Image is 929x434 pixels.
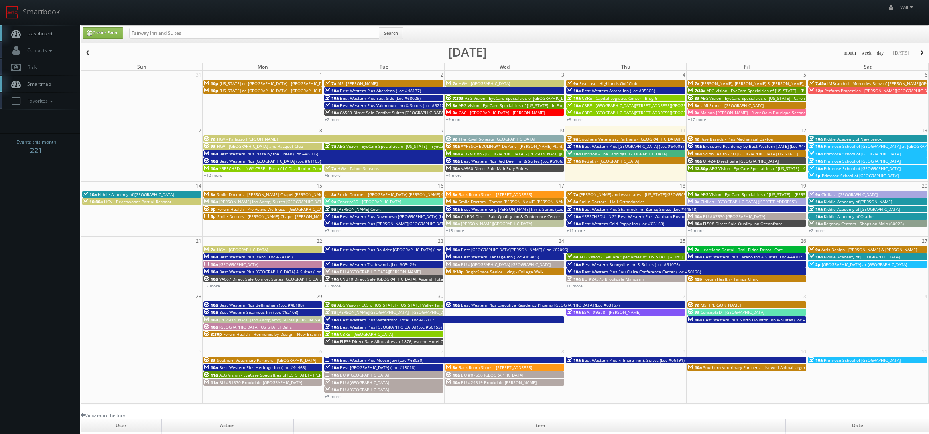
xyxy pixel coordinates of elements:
[446,95,463,101] span: 7:30a
[461,158,566,164] span: Best Western Plus Red Deer Inn & Suites (Loc #61062)
[465,95,636,101] span: AEG Vision - EyeCare Specialties of [GEOGRAPHIC_DATA][US_STATE] - [GEOGRAPHIC_DATA]
[325,262,339,267] span: 10a
[446,110,457,115] span: 9a
[701,247,783,252] span: Heartland Dental - Trail Ridge Dental Care
[688,214,702,219] span: 10a
[219,302,304,308] span: Best Western Plus Bellingham (Loc #48188)
[703,151,798,157] span: ScionHealth - KH [GEOGRAPHIC_DATA][US_STATE]
[567,228,585,233] a: +11 more
[204,214,216,219] span: 5p
[703,221,782,226] span: FL508 Direct Sale Quality Inn Oceanfront
[701,309,764,315] span: Concept3D - [GEOGRAPHIC_DATA]
[446,372,460,378] span: 10a
[446,158,460,164] span: 10a
[809,221,823,226] span: 10a
[688,192,699,197] span: 9a
[204,324,218,330] span: 10a
[688,143,702,149] span: 10a
[582,357,685,363] span: Best Western Plus Fillmore Inn & Suites (Loc #06191)
[6,6,19,19] img: smartbook-logo.png
[337,206,381,212] span: [PERSON_NAME] Court
[582,276,644,282] span: BU #24375 Brookdale Mandarin
[582,110,710,115] span: CBRE - [GEOGRAPHIC_DATA][STREET_ADDRESS][GEOGRAPHIC_DATA]
[461,379,537,385] span: BU #24319 Brookdale [PERSON_NAME]
[446,103,457,108] span: 8a
[567,206,581,212] span: 10a
[701,199,797,204] span: Cirillas - [GEOGRAPHIC_DATA] ([STREET_ADDRESS])
[23,97,55,104] span: Favorites
[83,27,123,39] a: Create Event
[459,192,532,197] span: Rack Room Shoes - [STREET_ADDRESS]
[337,302,466,308] span: AEG Vision - ECS of [US_STATE] - [US_STATE] Valley Family Eye Care
[217,214,351,219] span: Smile Doctors - [PERSON_NAME] Chapel [PERSON_NAME] Orthodontic
[83,192,97,197] span: 10a
[688,228,704,233] a: +4 more
[340,262,416,267] span: Best Western Tradewinds (Loc #05429)
[461,221,532,226] span: [PERSON_NAME][GEOGRAPHIC_DATA]
[824,136,882,142] span: Kiddie Academy of New Lenox
[204,276,218,282] span: 10a
[325,269,339,275] span: 10a
[325,387,339,392] span: 10a
[567,357,581,363] span: 10a
[579,254,816,260] span: AEG Vision - EyeCare Specialties of [US_STATE] – Drs. [PERSON_NAME] and [PERSON_NAME]-Ost and Ass...
[824,158,901,164] span: Primrose School of [GEOGRAPHIC_DATA]
[707,88,845,93] span: AEG Vision - EyeCare Specialties of [US_STATE] – [PERSON_NAME] Vision
[567,254,578,260] span: 8a
[204,143,215,149] span: 9a
[824,357,901,363] span: Primrose School of [GEOGRAPHIC_DATA]
[809,228,825,233] a: +2 more
[446,172,462,178] a: +4 more
[219,379,302,385] span: BU #51370 Brookdale [GEOGRAPHIC_DATA]
[688,302,699,308] span: 7a
[448,48,487,56] h2: [DATE]
[874,48,887,58] button: day
[204,158,218,164] span: 10a
[688,317,702,323] span: 10a
[567,81,578,86] span: 9a
[220,81,330,86] span: [US_STATE] de [GEOGRAPHIC_DATA] - [GEOGRAPHIC_DATA]
[446,166,460,171] span: 10a
[703,254,803,260] span: Best Western Plus Laredo Inn & Suites (Loc #44702)
[461,166,528,171] span: VA960 Direct Sale MainStay Suites
[809,81,826,86] span: 7:45a
[809,214,823,219] span: 10a
[204,172,222,178] a: +12 more
[217,136,278,142] span: HGV - Pallazzo [PERSON_NAME]
[567,151,581,157] span: 10a
[446,143,460,149] span: 10a
[461,143,573,149] span: **RESCHEDULING** DuPont - [PERSON_NAME] Plantation
[459,110,545,115] span: GAC - [GEOGRAPHIC_DATA] - [PERSON_NAME]
[582,262,680,267] span: Best Western Bonnyville Inn & Suites (Loc #61075)
[446,247,460,252] span: 10a
[582,88,655,93] span: Best Western Arcata Inn (Loc #05505)
[325,372,339,378] span: 10a
[701,110,818,115] span: Maison [PERSON_NAME] - River Oaks Boutique Second Shoot
[325,247,339,252] span: 10a
[567,199,578,204] span: 8a
[809,136,823,142] span: 10a
[824,221,904,226] span: Regency Centers - Shops on Main (60023)
[446,221,460,226] span: 10a
[821,247,917,252] span: Arris Design - [PERSON_NAME] & [PERSON_NAME]
[446,302,460,308] span: 10a
[340,339,460,344] span: FLF39 Direct Sale Alluxsuites at 1876, Ascend Hotel Collection
[446,214,460,219] span: 10a
[340,379,389,385] span: BU #[GEOGRAPHIC_DATA]
[809,88,823,93] span: 12p
[582,151,667,157] span: Horizon - The Landings [GEOGRAPHIC_DATA]
[325,379,339,385] span: 10a
[379,27,403,39] button: Search
[688,158,702,164] span: 10a
[446,151,460,157] span: 10a
[23,47,54,54] span: Contacts
[446,365,457,370] span: 8a
[325,357,339,363] span: 10a
[567,158,581,164] span: 10a
[703,143,815,149] span: Executive Residency by Best Western [DATE] (Loc #44764)
[325,331,339,337] span: 10a
[325,172,341,178] a: +8 more
[204,262,218,267] span: 10a
[688,365,702,370] span: 10a
[219,365,306,370] span: Best Western Plus Heritage Inn (Loc #44463)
